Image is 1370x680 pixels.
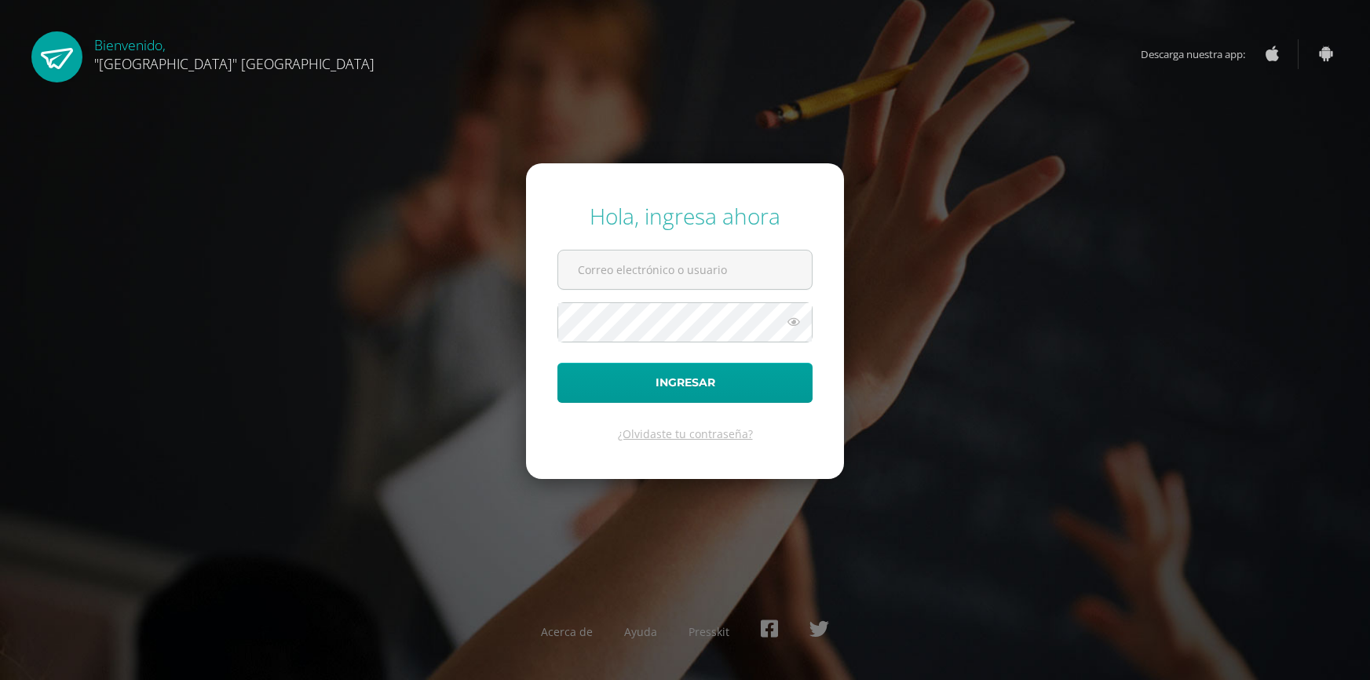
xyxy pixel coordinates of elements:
[689,624,729,639] a: Presskit
[618,426,753,441] a: ¿Olvidaste tu contraseña?
[1141,39,1261,69] span: Descarga nuestra app:
[557,363,813,403] button: Ingresar
[541,624,593,639] a: Acerca de
[558,250,812,289] input: Correo electrónico o usuario
[557,201,813,231] div: Hola, ingresa ahora
[624,624,657,639] a: Ayuda
[94,54,374,73] span: "[GEOGRAPHIC_DATA]" [GEOGRAPHIC_DATA]
[94,31,374,73] div: Bienvenido,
